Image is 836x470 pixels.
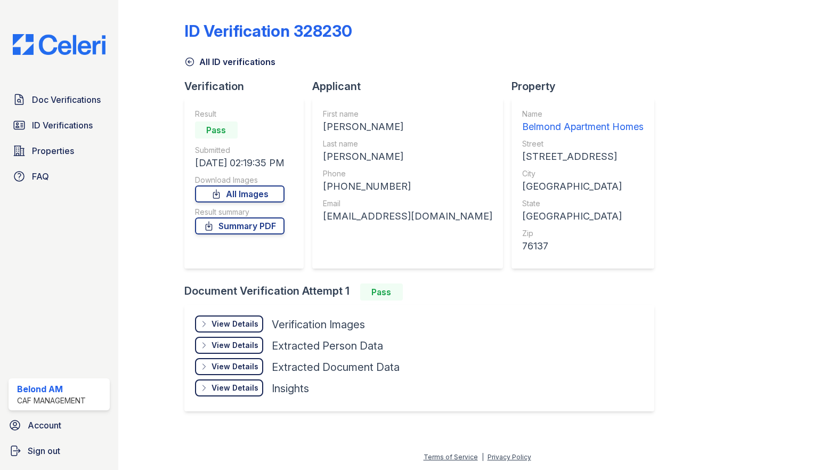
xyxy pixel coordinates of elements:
div: [STREET_ADDRESS] [522,149,644,164]
div: View Details [212,383,258,393]
div: Pass [195,121,238,139]
div: Zip [522,228,644,239]
span: Sign out [28,444,60,457]
div: Last name [323,139,492,149]
div: First name [323,109,492,119]
div: [PERSON_NAME] [323,119,492,134]
div: ID Verification 328230 [184,21,352,40]
div: View Details [212,319,258,329]
span: Doc Verifications [32,93,101,106]
div: Verification [184,79,312,94]
div: Extracted Person Data [272,338,383,353]
div: Belond AM [17,383,86,395]
div: Street [522,139,644,149]
span: ID Verifications [32,119,93,132]
span: Properties [32,144,74,157]
a: All Images [195,185,285,202]
div: Verification Images [272,317,365,332]
div: Email [323,198,492,209]
div: Belmond Apartment Homes [522,119,644,134]
a: Properties [9,140,110,161]
div: Download Images [195,175,285,185]
a: Sign out [4,440,114,461]
div: View Details [212,361,258,372]
div: Document Verification Attempt 1 [184,283,663,301]
div: View Details [212,340,258,351]
div: City [522,168,644,179]
div: CAF Management [17,395,86,406]
div: Insights [272,381,309,396]
span: FAQ [32,170,49,183]
a: FAQ [9,166,110,187]
div: Property [512,79,663,94]
div: | [482,453,484,461]
div: 76137 [522,239,644,254]
div: [EMAIL_ADDRESS][DOMAIN_NAME] [323,209,492,224]
span: Account [28,419,61,432]
a: Doc Verifications [9,89,110,110]
div: [PERSON_NAME] [323,149,492,164]
img: CE_Logo_Blue-a8612792a0a2168367f1c8372b55b34899dd931a85d93a1a3d3e32e68fde9ad4.png [4,34,114,55]
div: State [522,198,644,209]
div: Phone [323,168,492,179]
a: Name Belmond Apartment Homes [522,109,644,134]
a: All ID verifications [184,55,275,68]
a: Terms of Service [424,453,478,461]
div: Result summary [195,207,285,217]
a: Summary PDF [195,217,285,234]
div: Result [195,109,285,119]
div: [PHONE_NUMBER] [323,179,492,194]
div: [GEOGRAPHIC_DATA] [522,179,644,194]
div: Extracted Document Data [272,360,400,375]
a: Privacy Policy [488,453,531,461]
div: Applicant [312,79,512,94]
a: ID Verifications [9,115,110,136]
a: Account [4,415,114,436]
div: [GEOGRAPHIC_DATA] [522,209,644,224]
div: Submitted [195,145,285,156]
div: Pass [360,283,403,301]
div: [DATE] 02:19:35 PM [195,156,285,171]
div: Name [522,109,644,119]
iframe: chat widget [791,427,825,459]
